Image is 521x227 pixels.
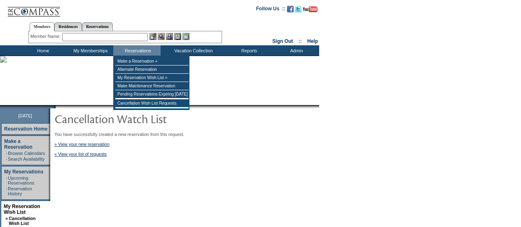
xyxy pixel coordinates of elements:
td: · [6,186,7,196]
a: Cancellation Wish List [9,216,35,226]
td: Pending Reservations Expiring [DATE] [115,90,189,98]
img: Impersonate [166,33,173,40]
span: [DATE] [18,113,32,118]
b: » [5,216,8,221]
img: pgTtlCancellationNotification.gif [54,110,219,127]
img: Become our fan on Facebook [287,6,294,12]
a: Reservation Home [4,126,47,132]
a: » View your new reservation [54,142,110,147]
td: Make Maintenance Reservation [115,82,189,90]
img: b_calculator.gif [182,33,189,40]
a: Sign Out [272,38,293,44]
td: Alternate Reservation [115,66,189,74]
a: Subscribe to our YouTube Channel [303,8,318,13]
a: Help [307,38,318,44]
a: Follow us on Twitter [295,8,301,13]
a: Reservation History [8,186,32,196]
img: View [158,33,165,40]
img: Reservations [174,33,181,40]
td: · [6,176,7,185]
a: Upcoming Reservations [8,176,34,185]
a: Become our fan on Facebook [287,8,294,13]
a: Make a Reservation [4,138,33,150]
a: Reservations [82,22,113,31]
div: Member Name: [30,33,62,40]
td: Home [19,45,66,56]
td: · [6,151,7,156]
td: Vacation Collection [161,45,224,56]
img: Subscribe to our YouTube Channel [303,6,318,12]
a: Residences [54,22,82,31]
img: Follow us on Twitter [295,6,301,12]
td: My Reservation Wish List » [115,74,189,82]
a: My Reservations [4,169,43,175]
img: promoShadowLeftCorner.gif [53,105,56,108]
a: « View your list of requests [54,152,107,157]
td: Follow Us :: [256,5,285,15]
img: b_edit.gif [150,33,157,40]
td: Reservations [113,45,161,56]
a: Members [30,22,55,31]
span: :: [299,38,302,44]
a: My Reservation Wish List [4,204,40,215]
td: Make a Reservation » [115,57,189,66]
td: Admin [272,45,319,56]
span: You have successfully created a new reservation from this request. [54,132,184,137]
td: · [6,157,7,161]
td: My Memberships [66,45,113,56]
td: Reports [224,45,272,56]
a: Search Availability [8,157,44,161]
a: Browse Calendars [8,151,45,156]
td: Cancellation Wish List Requests [115,99,189,108]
